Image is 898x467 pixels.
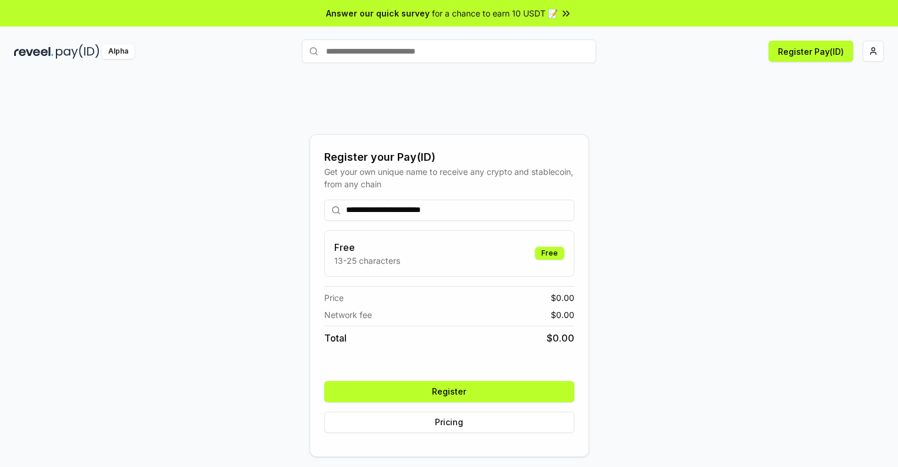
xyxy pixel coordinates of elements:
[324,165,574,190] div: Get your own unique name to receive any crypto and stablecoin, from any chain
[324,149,574,165] div: Register your Pay(ID)
[547,331,574,345] span: $ 0.00
[334,240,400,254] h3: Free
[551,292,574,304] span: $ 0.00
[769,41,853,62] button: Register Pay(ID)
[14,44,54,59] img: reveel_dark
[324,309,372,321] span: Network fee
[324,381,574,402] button: Register
[324,412,574,433] button: Pricing
[324,331,347,345] span: Total
[432,7,558,19] span: for a chance to earn 10 USDT 📝
[334,254,400,267] p: 13-25 characters
[56,44,99,59] img: pay_id
[326,7,430,19] span: Answer our quick survey
[102,44,135,59] div: Alpha
[535,247,564,260] div: Free
[324,292,344,304] span: Price
[551,309,574,321] span: $ 0.00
